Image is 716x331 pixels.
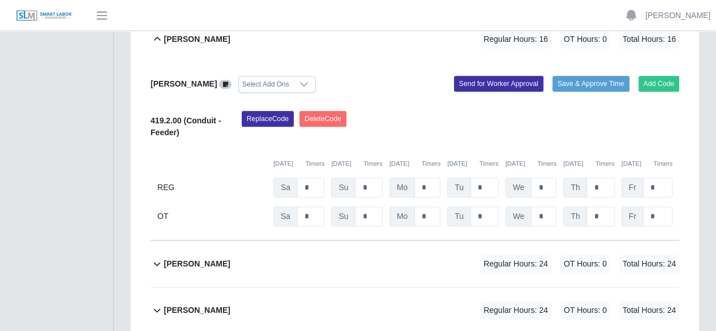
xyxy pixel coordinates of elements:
[560,30,610,49] span: OT Hours: 0
[480,255,551,273] span: Regular Hours: 24
[505,207,532,226] span: We
[239,76,293,92] div: Select Add Ons
[389,178,415,197] span: Mo
[619,30,679,49] span: Total Hours: 16
[164,258,230,270] b: [PERSON_NAME]
[151,16,679,62] button: [PERSON_NAME] Regular Hours: 16 OT Hours: 0 Total Hours: 16
[480,30,551,49] span: Regular Hours: 16
[537,159,556,169] button: Timers
[273,159,324,169] div: [DATE]
[563,159,614,169] div: [DATE]
[421,159,440,169] button: Timers
[505,178,532,197] span: We
[242,111,294,127] button: ReplaceCode
[157,178,267,197] div: REG
[389,207,415,226] span: Mo
[638,76,680,92] button: Add Code
[331,207,355,226] span: Su
[645,10,710,22] a: [PERSON_NAME]
[505,159,556,169] div: [DATE]
[560,255,610,273] span: OT Hours: 0
[563,207,587,226] span: Th
[331,159,382,169] div: [DATE]
[619,255,679,273] span: Total Hours: 24
[306,159,325,169] button: Timers
[151,79,217,88] b: [PERSON_NAME]
[16,10,72,22] img: SLM Logo
[363,159,383,169] button: Timers
[151,241,679,287] button: [PERSON_NAME] Regular Hours: 24 OT Hours: 0 Total Hours: 24
[447,159,498,169] div: [DATE]
[563,178,587,197] span: Th
[447,207,471,226] span: Tu
[273,178,298,197] span: Sa
[447,178,471,197] span: Tu
[621,159,672,169] div: [DATE]
[479,159,499,169] button: Timers
[560,301,610,320] span: OT Hours: 0
[480,301,551,320] span: Regular Hours: 24
[164,33,230,45] b: [PERSON_NAME]
[151,116,221,137] b: 419.2.00 (Conduit - Feeder)
[595,159,615,169] button: Timers
[621,207,644,226] span: Fr
[454,76,543,92] button: Send for Worker Approval
[621,178,644,197] span: Fr
[157,207,267,226] div: OT
[219,79,231,88] a: View/Edit Notes
[389,159,440,169] div: [DATE]
[619,301,679,320] span: Total Hours: 24
[164,304,230,316] b: [PERSON_NAME]
[299,111,346,127] button: DeleteCode
[552,76,629,92] button: Save & Approve Time
[273,207,298,226] span: Sa
[331,178,355,197] span: Su
[653,159,672,169] button: Timers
